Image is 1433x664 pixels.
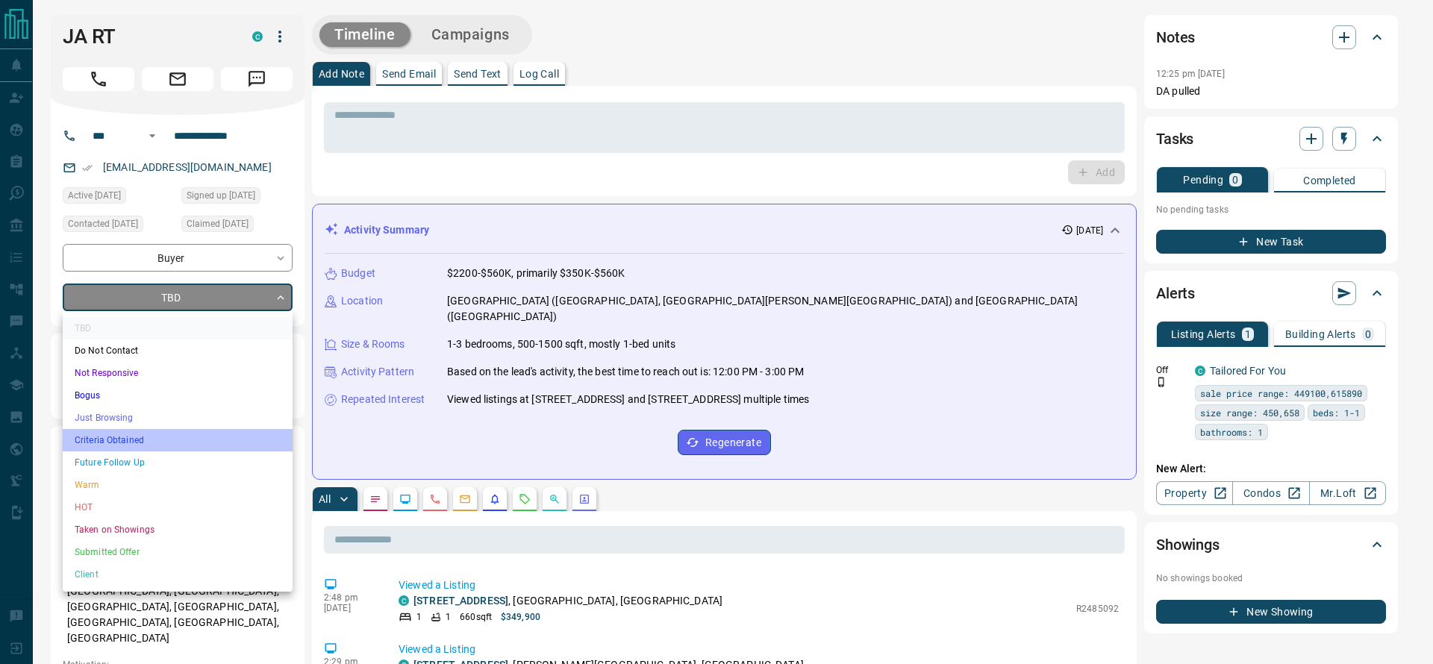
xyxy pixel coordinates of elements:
[63,451,293,474] li: Future Follow Up
[63,563,293,586] li: Client
[63,496,293,519] li: HOT
[63,519,293,541] li: Taken on Showings
[63,362,293,384] li: Not Responsive
[63,407,293,429] li: Just Browsing
[63,474,293,496] li: Warm
[63,339,293,362] li: Do Not Contact
[63,541,293,563] li: Submitted Offer
[63,429,293,451] li: Criteria Obtained
[63,384,293,407] li: Bogus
